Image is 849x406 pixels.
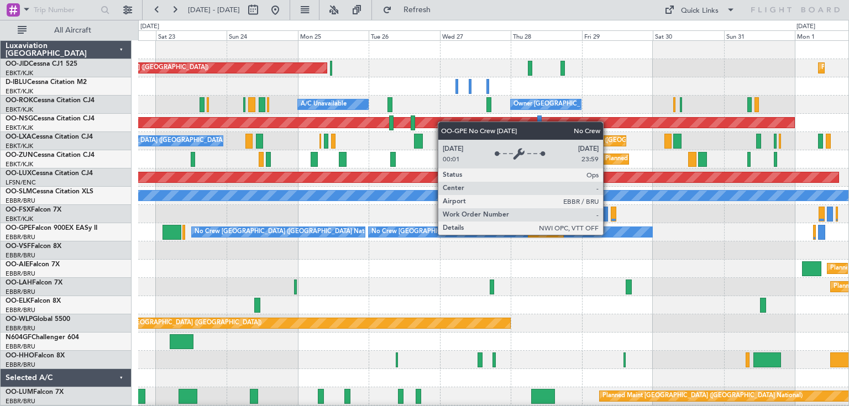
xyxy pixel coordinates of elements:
a: OO-ZUNCessna Citation CJ4 [6,152,95,159]
div: Planned Maint [GEOGRAPHIC_DATA] ([GEOGRAPHIC_DATA] National) [497,133,698,149]
a: OO-GPEFalcon 900EX EASy II [6,225,97,231]
div: Sun 31 [724,30,795,40]
span: OO-SLM [6,188,32,195]
button: Quick Links [659,1,741,19]
a: N604GFChallenger 604 [6,334,79,341]
a: EBKT/KJK [6,160,33,168]
span: OO-ZUN [6,152,33,159]
span: OO-LUM [6,389,33,396]
span: OO-HHO [6,352,34,359]
div: Sat 30 [653,30,724,40]
a: OO-JIDCessna CJ1 525 [6,61,77,67]
a: EBBR/BRU [6,197,35,205]
span: OO-LAH [6,280,32,286]
a: D-IBLUCessna Citation M2 [6,79,87,86]
a: EBBR/BRU [6,397,35,405]
span: All Aircraft [29,27,117,34]
span: Refresh [394,6,441,14]
a: OO-AIEFalcon 7X [6,261,60,268]
a: EBBR/BRU [6,306,35,314]
div: No Crew [GEOGRAPHIC_DATA] ([GEOGRAPHIC_DATA] National) [371,224,557,240]
a: EBKT/KJK [6,142,33,150]
div: Sun 24 [227,30,298,40]
a: EBKT/KJK [6,215,33,223]
span: OO-ELK [6,298,30,304]
span: N604GF [6,334,32,341]
div: Wed 27 [440,30,511,40]
div: Fri 29 [582,30,653,40]
a: LFSN/ENC [6,178,36,187]
a: EBBR/BRU [6,251,35,260]
div: Planned Maint [GEOGRAPHIC_DATA] ([GEOGRAPHIC_DATA] National) [531,224,731,240]
span: OO-VSF [6,243,31,250]
div: Sat 23 [156,30,227,40]
div: Planned Maint [GEOGRAPHIC_DATA] ([GEOGRAPHIC_DATA] National) [602,388,803,404]
a: EBKT/KJK [6,87,33,96]
a: EBBR/BRU [6,324,35,333]
a: EBKT/KJK [6,69,33,77]
div: [DATE] [796,22,815,31]
span: OO-GPE [6,225,32,231]
div: Owner [GEOGRAPHIC_DATA]-[GEOGRAPHIC_DATA] [513,96,663,113]
div: Quick Links [681,6,719,17]
a: EBBR/BRU [6,233,35,241]
span: D-IBLU [6,79,27,86]
a: OO-ELKFalcon 8X [6,298,61,304]
a: OO-LUXCessna Citation CJ4 [6,170,93,177]
a: OO-ROKCessna Citation CJ4 [6,97,95,104]
div: Planned Maint Kortrijk-[GEOGRAPHIC_DATA] [605,151,734,167]
div: [DATE] [140,22,159,31]
a: OO-LXACessna Citation CJ4 [6,134,93,140]
span: OO-JID [6,61,29,67]
a: EBBR/BRU [6,288,35,296]
span: OO-LUX [6,170,32,177]
a: EBBR/BRU [6,342,35,351]
span: OO-ROK [6,97,33,104]
span: OO-LXA [6,134,32,140]
div: A/C Unavailable [GEOGRAPHIC_DATA] ([GEOGRAPHIC_DATA] National) [46,133,252,149]
a: OO-NSGCessna Citation CJ4 [6,115,95,122]
div: Planned Maint [GEOGRAPHIC_DATA] ([GEOGRAPHIC_DATA]) [87,315,261,331]
a: EBBR/BRU [6,361,35,369]
a: OO-LUMFalcon 7X [6,389,64,396]
div: No Crew [GEOGRAPHIC_DATA] ([GEOGRAPHIC_DATA] National) [195,224,380,240]
a: EBBR/BRU [6,270,35,278]
div: Tue 26 [369,30,440,40]
div: Mon 25 [298,30,369,40]
span: OO-FSX [6,207,31,213]
div: Thu 28 [511,30,582,40]
a: OO-WLPGlobal 5500 [6,316,70,323]
a: EBKT/KJK [6,124,33,132]
button: Refresh [378,1,444,19]
span: [DATE] - [DATE] [188,5,240,15]
a: OO-FSXFalcon 7X [6,207,61,213]
a: OO-VSFFalcon 8X [6,243,61,250]
a: OO-HHOFalcon 8X [6,352,65,359]
span: OO-AIE [6,261,29,268]
input: Trip Number [34,2,97,18]
a: OO-SLMCessna Citation XLS [6,188,93,195]
span: OO-WLP [6,316,33,323]
button: All Aircraft [12,22,120,39]
div: A/C Unavailable [301,96,347,113]
span: OO-NSG [6,115,33,122]
a: EBKT/KJK [6,106,33,114]
a: OO-LAHFalcon 7X [6,280,62,286]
